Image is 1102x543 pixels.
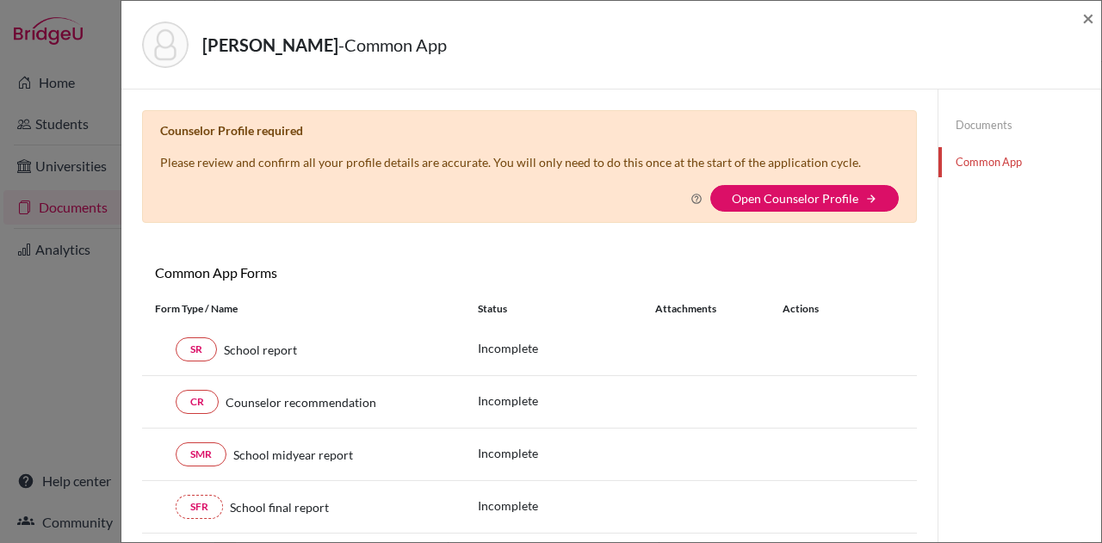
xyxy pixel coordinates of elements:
[478,444,655,462] p: Incomplete
[762,301,869,317] div: Actions
[176,495,223,519] a: SFR
[226,393,376,411] span: Counselor recommendation
[142,301,465,317] div: Form Type / Name
[1082,5,1094,30] span: ×
[224,341,297,359] span: School report
[233,446,353,464] span: School midyear report
[338,34,447,55] span: - Common App
[710,185,899,212] button: Open Counselor Profilearrow_forward
[1082,8,1094,28] button: Close
[478,497,655,515] p: Incomplete
[176,390,219,414] a: CR
[655,301,762,317] div: Attachments
[160,153,861,171] p: Please review and confirm all your profile details are accurate. You will only need to do this on...
[938,147,1101,177] a: Common App
[202,34,338,55] strong: [PERSON_NAME]
[176,442,226,466] a: SMR
[865,193,877,205] i: arrow_forward
[478,339,655,357] p: Incomplete
[160,123,303,138] b: Counselor Profile required
[938,110,1101,140] a: Documents
[142,264,529,281] h6: Common App Forms
[230,498,329,516] span: School final report
[478,301,655,317] div: Status
[176,337,217,361] a: SR
[478,392,655,410] p: Incomplete
[732,191,858,206] a: Open Counselor Profile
